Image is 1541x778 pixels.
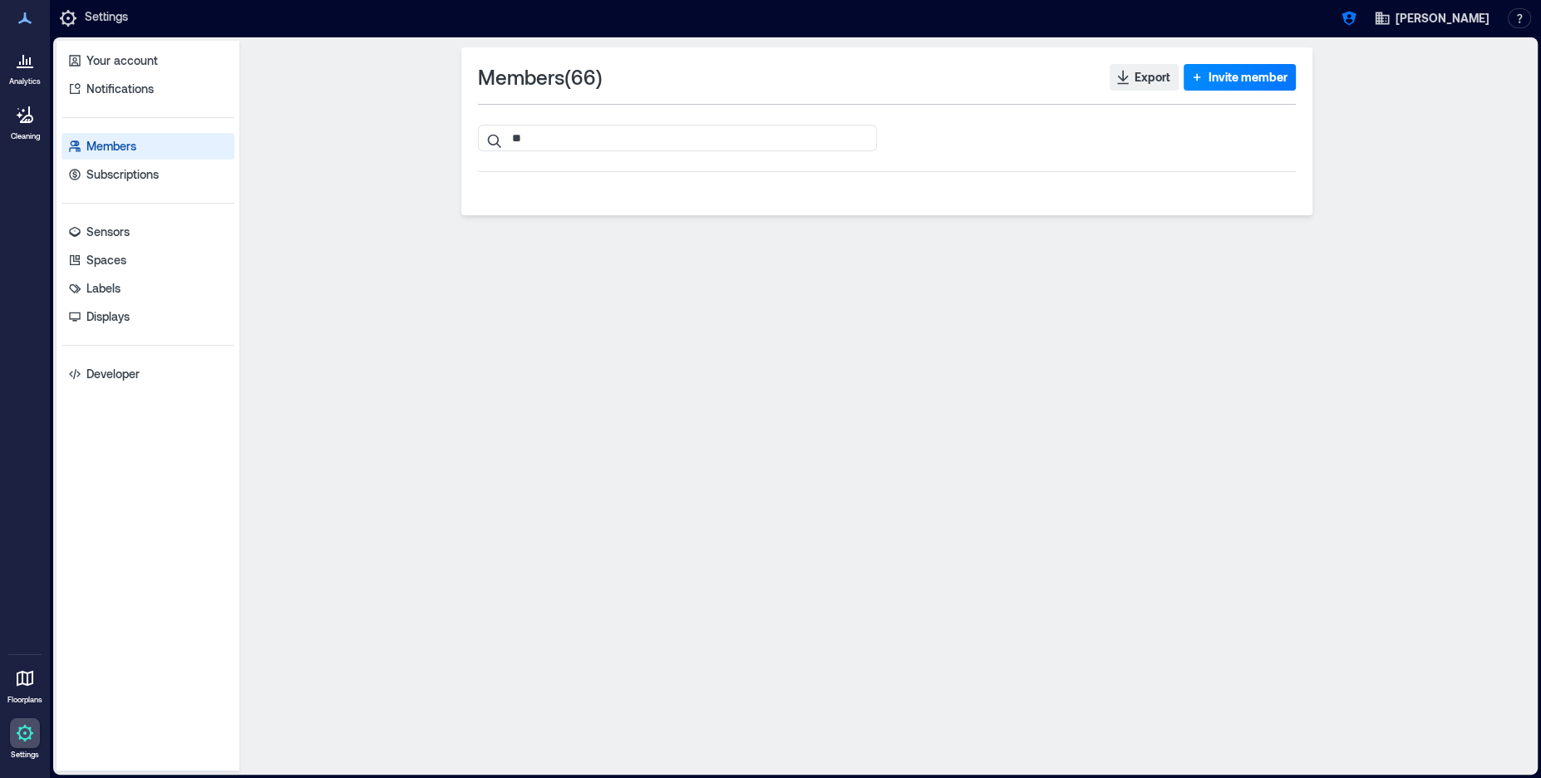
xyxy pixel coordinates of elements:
[11,131,40,141] p: Cleaning
[86,280,121,297] p: Labels
[9,76,41,86] p: Analytics
[2,658,47,710] a: Floorplans
[86,224,130,240] p: Sensors
[86,138,136,155] p: Members
[62,219,234,245] a: Sensors
[1110,64,1179,91] button: Export
[86,366,140,382] p: Developer
[86,81,154,97] p: Notifications
[1135,69,1170,86] span: Export
[62,303,234,330] a: Displays
[7,695,42,705] p: Floorplans
[62,361,234,387] a: Developer
[1209,69,1287,86] span: Invite member
[62,133,234,160] a: Members
[62,161,234,188] a: Subscriptions
[478,64,603,91] span: Members ( 66 )
[5,713,45,765] a: Settings
[62,47,234,74] a: Your account
[62,247,234,273] a: Spaces
[1369,5,1494,32] button: [PERSON_NAME]
[86,252,126,268] p: Spaces
[86,52,158,69] p: Your account
[86,166,159,183] p: Subscriptions
[11,750,39,760] p: Settings
[4,40,46,91] a: Analytics
[62,76,234,102] a: Notifications
[1396,10,1489,27] span: [PERSON_NAME]
[85,8,128,28] p: Settings
[1184,64,1296,91] button: Invite member
[62,275,234,302] a: Labels
[86,308,130,325] p: Displays
[4,95,46,146] a: Cleaning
